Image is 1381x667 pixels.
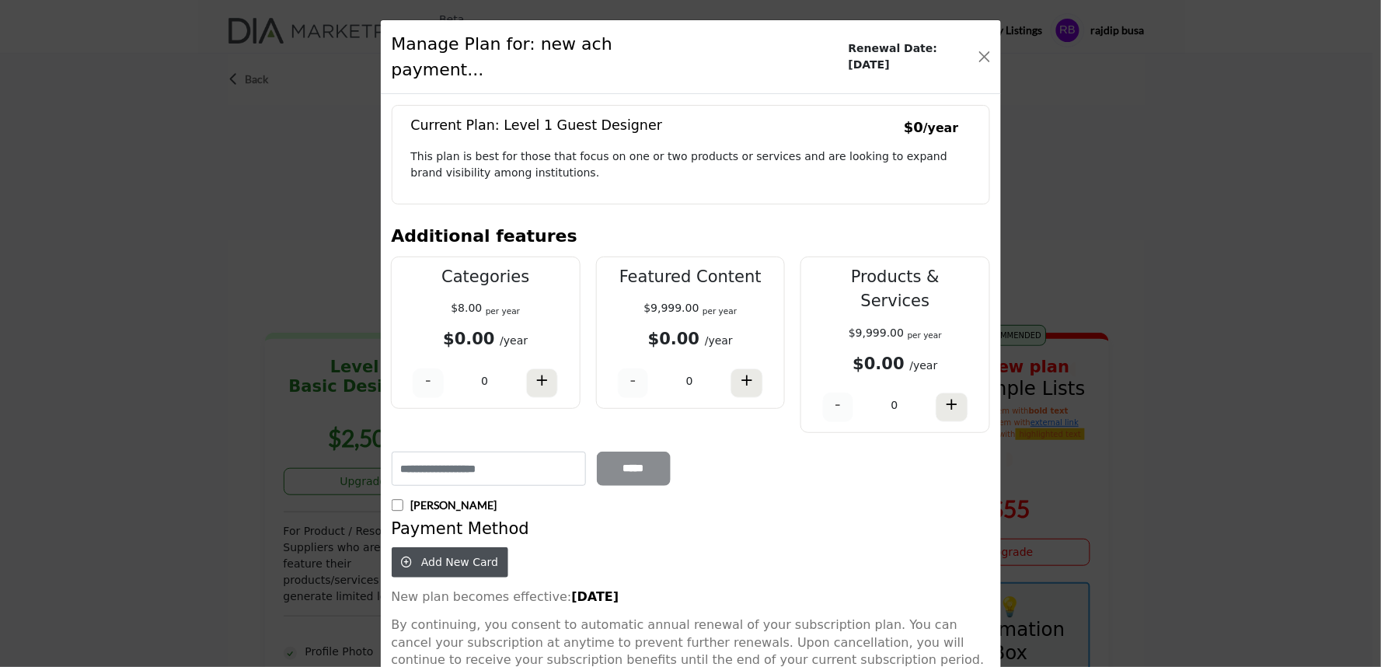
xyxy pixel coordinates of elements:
h1: Manage Plan for: new ach payment... [392,31,702,82]
span: $8.00 [451,302,482,314]
p: Products & Services [815,265,975,314]
span: /year [500,334,528,347]
span: $9,999.00 [644,302,699,314]
p: 0 [891,397,898,414]
button: Close [974,46,996,68]
p: 0 [686,373,693,389]
button: + [731,368,763,398]
p: [PERSON_NAME] [410,498,497,513]
h5: Current Plan: Level 1 Guest Designer [411,117,663,134]
p: $0 [904,117,958,138]
small: /year [923,120,958,135]
p: New plan becomes effective: [392,588,990,606]
sub: per year [908,330,942,340]
button: Add New Card [392,547,509,578]
b: Renewal Date: [DATE] [849,40,979,73]
h4: Payment Method [392,519,990,539]
span: Add New Card [421,556,498,568]
h3: Additional features [392,223,577,249]
b: $0.00 [648,330,699,348]
p: Categories [406,265,566,290]
p: This plan is best for those that focus on one or two products or services and are looking to expa... [411,148,971,181]
sub: per year [703,306,737,316]
h4: + [535,371,549,390]
p: Featured Content [611,265,771,290]
b: $0.00 [443,330,494,348]
b: $0.00 [853,354,905,373]
sub: per year [486,306,520,316]
span: $9,999.00 [849,327,904,339]
strong: [DATE] [571,589,619,604]
h4: + [945,395,959,414]
span: /year [910,359,938,372]
p: 0 [481,373,488,389]
button: + [526,368,559,398]
span: /year [705,334,733,347]
h4: + [740,371,754,390]
button: + [936,393,968,422]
